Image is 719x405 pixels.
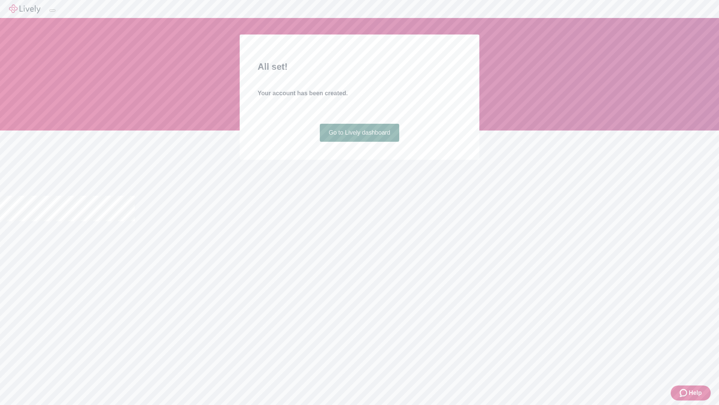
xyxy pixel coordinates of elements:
[320,124,400,142] a: Go to Lively dashboard
[258,89,461,98] h4: Your account has been created.
[671,385,711,400] button: Zendesk support iconHelp
[689,388,702,397] span: Help
[680,388,689,397] svg: Zendesk support icon
[258,60,461,73] h2: All set!
[49,9,55,12] button: Log out
[9,4,40,13] img: Lively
